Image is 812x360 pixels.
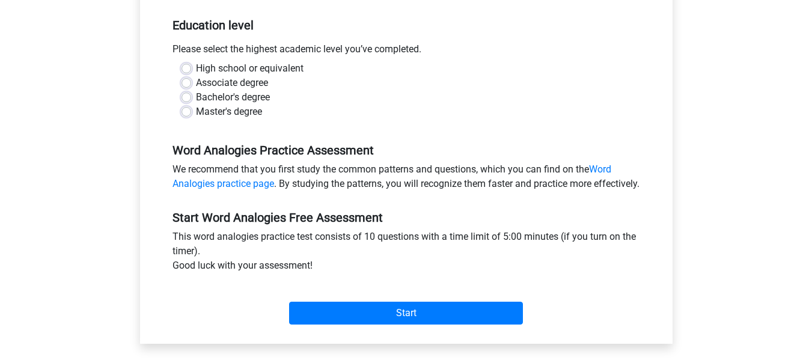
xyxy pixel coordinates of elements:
input: Start [289,302,523,325]
div: We recommend that you first study the common patterns and questions, which you can find on the . ... [163,162,649,196]
h5: Education level [172,13,640,37]
label: Associate degree [196,76,268,90]
label: Bachelor's degree [196,90,270,105]
div: This word analogies practice test consists of 10 questions with a time limit of 5:00 minutes (if ... [163,230,649,278]
label: Master's degree [196,105,262,119]
h5: Word Analogies Practice Assessment [172,143,640,157]
div: Please select the highest academic level you’ve completed. [163,42,649,61]
h5: Start Word Analogies Free Assessment [172,210,640,225]
label: High school or equivalent [196,61,304,76]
